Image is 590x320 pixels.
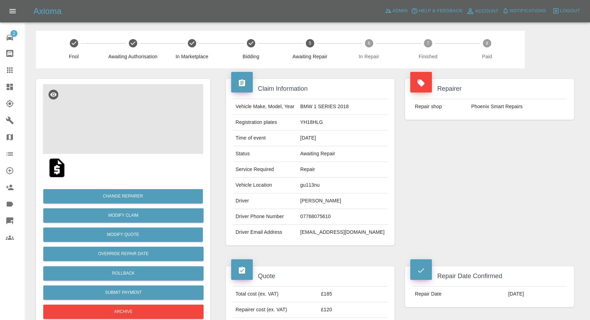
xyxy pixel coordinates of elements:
td: Service Required [233,162,297,178]
span: Paid [460,53,514,60]
h5: Axioma [34,6,61,17]
span: Awaiting Repair [283,53,337,60]
td: BMW 1 SERIES 2018 [297,99,388,115]
td: £120 [318,302,388,318]
span: Finished [401,53,455,60]
td: Repair [297,162,388,178]
td: Status [233,146,297,162]
button: Override Repair Date [43,247,204,261]
a: Modify Claim [43,208,204,223]
h4: Repair Date Confirmed [410,271,569,281]
td: Registration plates [233,115,297,131]
td: YH18HLG [297,115,388,131]
h4: Repairer [410,84,569,94]
span: Awaiting Authorisation [106,53,160,60]
td: Awaiting Repair [297,146,388,162]
td: Driver Email Address [233,225,297,240]
td: Driver [233,193,297,209]
td: £185 [318,286,388,302]
td: Repairer cost (ex. VAT) [233,302,318,318]
span: Bidding [224,53,278,60]
button: Notifications [500,6,548,16]
span: Admin [392,7,408,15]
span: Notifications [510,7,546,15]
span: In Repair [342,53,396,60]
td: 07768075610 [297,209,388,225]
h4: Claim Information [231,84,390,94]
td: Phoenix Smart Repairs [469,99,567,114]
td: Total cost (ex. VAT) [233,286,318,302]
td: [DATE] [297,131,388,146]
button: Help & Feedback [409,6,464,16]
td: Repair shop [412,99,468,114]
span: Logout [560,7,580,15]
span: 2 [10,30,17,37]
td: gu113nu [297,178,388,193]
span: Account [475,7,499,15]
h4: Quote [231,271,390,281]
button: Archive [43,305,204,319]
td: [EMAIL_ADDRESS][DOMAIN_NAME] [297,225,388,240]
text: 5 [309,41,311,46]
td: Time of event [233,131,297,146]
button: Rollback [43,266,204,281]
text: 7 [427,41,429,46]
td: Vehicle Location [233,178,297,193]
a: Account [464,6,500,17]
a: Admin [383,6,410,16]
td: [DATE] [506,286,567,302]
button: Modify Quote [43,228,203,242]
img: 9736af5e-816d-46b0-b1d7-8062370de5cb [43,84,203,154]
text: 8 [486,41,488,46]
img: qt_1S1S99A4aDea5wMjNmJJJqnF [46,157,68,179]
button: Change Repairer [43,189,203,203]
span: In Marketplace [165,53,219,60]
text: 6 [368,41,370,46]
td: [PERSON_NAME] [297,193,388,209]
button: Open drawer [4,3,21,20]
td: Driver Phone Number [233,209,297,225]
span: Fnol [47,53,101,60]
td: Vehicle Make, Model, Year [233,99,297,115]
span: Help & Feedback [419,7,462,15]
button: Logout [551,6,582,16]
button: Submit Payment [43,285,204,300]
td: Repair Date [412,286,505,302]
